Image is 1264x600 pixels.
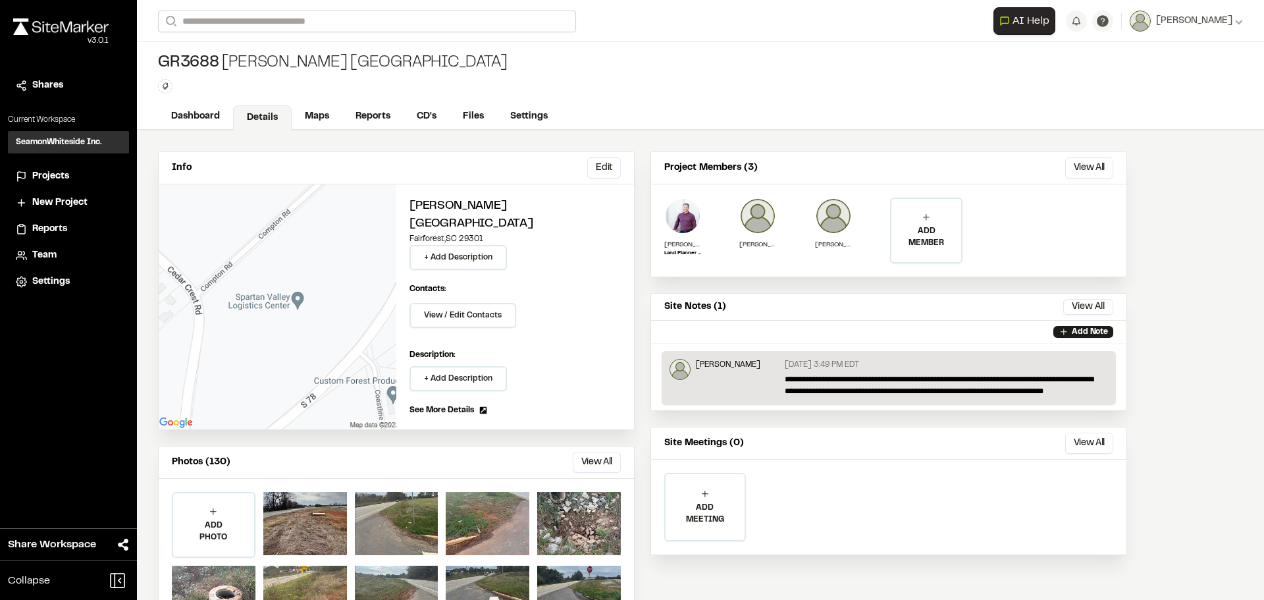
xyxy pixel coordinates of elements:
p: [PERSON_NAME] [739,240,776,250]
p: Current Workspace [8,114,129,126]
img: rebrand.png [13,18,109,35]
h3: SeamonWhiteside Inc. [16,136,102,148]
p: Land Planner IV [664,250,701,258]
p: Contacts: [409,283,446,295]
a: Shares [16,78,121,93]
button: Open AI Assistant [993,7,1055,35]
span: New Project [32,196,88,210]
p: Project Members (3) [664,161,758,175]
p: ADD MEETING [666,502,745,526]
p: Add Note [1072,326,1108,338]
p: Site Notes (1) [664,300,726,314]
span: Reports [32,222,67,236]
span: Shares [32,78,63,93]
img: Raphael Betit [739,198,776,234]
a: Reports [16,222,121,236]
button: Edit Tags [158,79,172,94]
img: Jake Shelley [670,359,691,380]
div: Open AI Assistant [993,7,1061,35]
p: ADD PHOTO [173,520,254,543]
span: Settings [32,275,70,289]
span: AI Help [1013,13,1049,29]
button: Search [158,11,182,32]
a: Dashboard [158,104,233,129]
div: Oh geez...please don't... [13,35,109,47]
button: View All [1065,157,1113,178]
p: [PERSON_NAME] [696,359,760,371]
h2: [PERSON_NAME] [GEOGRAPHIC_DATA] [409,198,621,233]
p: [PERSON_NAME] [815,240,852,250]
button: Edit [587,157,621,178]
button: View All [1065,433,1113,454]
a: Settings [497,104,561,129]
a: New Project [16,196,121,210]
button: [PERSON_NAME] [1130,11,1243,32]
span: Team [32,248,57,263]
span: See More Details [409,404,474,416]
a: Projects [16,169,121,184]
a: Reports [342,104,404,129]
p: Description: [409,349,621,361]
button: View All [573,452,621,473]
span: [PERSON_NAME] [1156,14,1232,28]
div: [PERSON_NAME] [GEOGRAPHIC_DATA] [158,53,508,74]
button: + Add Description [409,366,507,391]
img: User [1130,11,1151,32]
span: Collapse [8,573,50,589]
span: Projects [32,169,69,184]
button: + Add Description [409,245,507,270]
span: GR3688 [158,53,219,74]
p: ADD MEMBER [891,225,961,249]
a: Settings [16,275,121,289]
p: Site Meetings (0) [664,436,744,450]
span: Share Workspace [8,537,96,553]
a: Files [450,104,497,129]
p: Fairforest , SC 29301 [409,233,621,245]
img: Whit Dawson [664,198,701,234]
a: Details [233,105,292,130]
p: [DATE] 3:49 PM EDT [785,359,859,371]
button: View All [1063,299,1113,315]
p: Info [172,161,192,175]
img: Jake Shelley [815,198,852,234]
button: View / Edit Contacts [409,303,516,328]
p: Photos (130) [172,455,230,470]
a: Team [16,248,121,263]
a: CD's [404,104,450,129]
a: Maps [292,104,342,129]
p: [PERSON_NAME] [664,240,701,250]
